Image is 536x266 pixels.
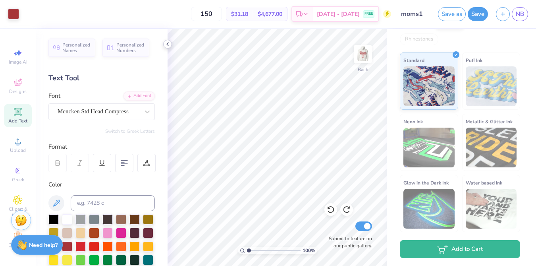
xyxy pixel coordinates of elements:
[466,56,482,64] span: Puff Ink
[512,7,528,21] a: NB
[62,42,91,53] span: Personalized Names
[403,179,449,187] span: Glow in the Dark Ink
[466,66,517,106] img: Puff Ink
[466,189,517,229] img: Water based Ink
[466,179,502,187] span: Water based Ink
[403,56,424,64] span: Standard
[10,147,26,153] span: Upload
[466,117,513,126] span: Metallic & Glitter Ink
[400,240,520,258] button: Add to Cart
[364,11,373,17] span: FREE
[71,195,155,211] input: e.g. 7428 c
[48,142,156,151] div: Format
[8,118,27,124] span: Add Text
[468,7,488,21] button: Save
[395,6,434,22] input: Untitled Design
[403,66,455,106] img: Standard
[324,235,372,249] label: Submit to feature on our public gallery.
[303,247,315,254] span: 100 %
[9,59,27,65] span: Image AI
[258,10,282,18] span: $4,677.00
[516,10,524,19] span: NB
[191,7,222,21] input: – –
[355,46,371,62] img: Back
[29,241,58,249] strong: Need help?
[403,117,423,126] span: Neon Ink
[358,66,368,73] div: Back
[231,10,248,18] span: $31.18
[48,180,155,189] div: Color
[403,189,455,229] img: Glow in the Dark Ink
[8,242,27,248] span: Decorate
[317,10,360,18] span: [DATE] - [DATE]
[4,206,32,219] span: Clipart & logos
[48,73,155,83] div: Text Tool
[403,128,455,167] img: Neon Ink
[9,88,27,95] span: Designs
[105,128,155,134] button: Switch to Greek Letters
[438,7,466,21] button: Save as
[12,177,24,183] span: Greek
[48,91,60,101] label: Font
[123,91,155,101] div: Add Font
[400,33,438,45] div: Rhinestones
[466,128,517,167] img: Metallic & Glitter Ink
[116,42,145,53] span: Personalized Numbers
